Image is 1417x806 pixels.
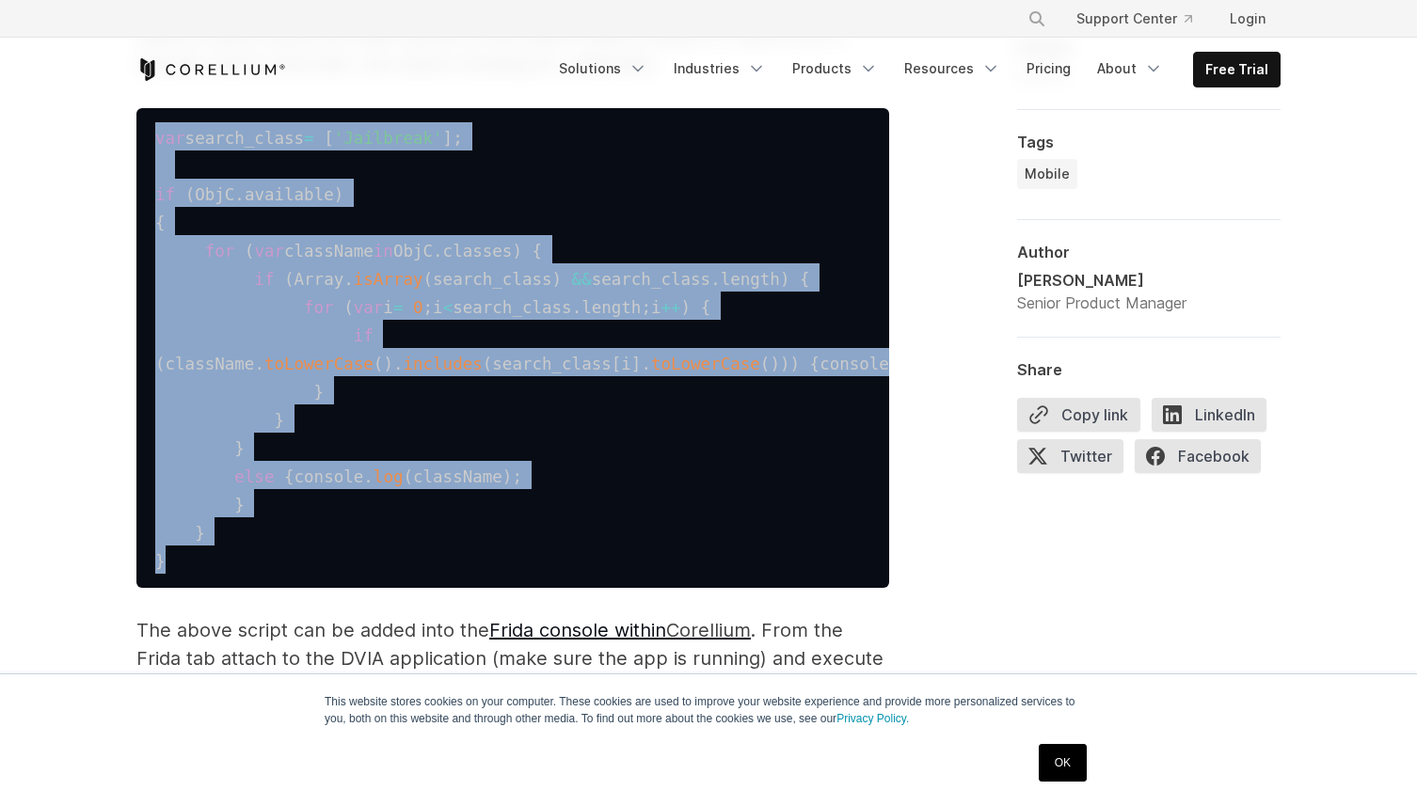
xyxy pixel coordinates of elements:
[893,52,1011,86] a: Resources
[155,185,175,204] span: if
[453,129,463,148] span: ;
[1015,52,1082,86] a: Pricing
[1017,439,1135,481] a: Twitter
[443,298,454,317] span: <
[155,213,166,232] span: {
[274,411,284,430] span: }
[136,619,666,641] span: The above script can be added into the
[1017,439,1123,473] span: Twitter
[234,439,245,458] span: }
[836,712,909,725] a: Privacy Policy.
[284,467,295,486] span: {
[770,355,780,373] span: )
[1017,398,1140,432] button: Copy link
[443,129,454,148] span: ]
[489,619,666,641] a: Frida console within
[314,383,325,402] span: }
[1152,398,1266,432] span: LinkedIn
[780,270,790,289] span: )
[325,693,1092,727] p: This website stores cookies on your computer. These cookies are used to improve your website expe...
[502,467,513,486] span: )
[195,524,205,543] span: }
[1086,52,1174,86] a: About
[383,355,393,373] span: )
[403,355,482,373] span: includes
[205,242,235,261] span: for
[155,552,166,571] span: }
[1215,2,1281,36] a: Login
[1017,133,1281,151] div: Tags
[393,298,404,317] span: =
[354,270,423,289] span: isArray
[343,298,354,317] span: (
[264,355,374,373] span: toLowerCase
[155,129,185,148] span: var
[681,298,692,317] span: )
[245,242,255,261] span: (
[810,355,820,373] span: {
[155,129,1038,571] code: search_class ObjC available className ObjC classes Array search_class search_class length i i sea...
[1017,159,1077,189] a: Mobile
[136,58,286,81] a: Corellium Home
[363,467,374,486] span: .
[1039,744,1087,782] a: OK
[710,270,721,289] span: .
[343,270,354,289] span: .
[234,467,274,486] span: else
[423,298,434,317] span: ;
[1152,398,1278,439] a: LinkedIn
[572,298,582,317] span: .
[324,129,334,148] span: [
[1135,439,1272,481] a: Facebook
[631,355,642,373] span: ]
[234,496,245,514] span: }
[334,185,344,204] span: )
[641,298,651,317] span: ;
[548,52,659,86] a: Solutions
[889,355,900,373] span: .
[1017,292,1186,314] div: Senior Product Manager
[354,326,374,345] span: if
[234,185,245,204] span: .
[374,355,384,373] span: (
[423,270,434,289] span: (
[800,270,810,289] span: {
[374,242,393,261] span: in
[403,467,413,486] span: (
[1017,243,1281,261] div: Author
[532,242,542,261] span: {
[155,355,166,373] span: (
[666,619,751,641] a: Corellium
[393,355,404,373] span: .
[512,242,522,261] span: )
[304,129,314,148] span: =
[780,355,790,373] span: )
[661,298,680,317] span: ++
[548,52,1281,87] div: Navigation Menu
[374,467,404,486] span: log
[1135,439,1261,473] span: Facebook
[304,298,334,317] span: for
[662,52,777,86] a: Industries
[552,270,563,289] span: )
[254,242,284,261] span: var
[612,355,622,373] span: [
[334,129,443,148] span: 'Jailbreak'
[483,355,493,373] span: (
[1025,165,1070,183] span: Mobile
[651,355,760,373] span: toLowerCase
[136,619,884,698] span: . From the Frida tab attach to the DVIA application (make sure the app is running) and execute th...
[1005,2,1281,36] div: Navigation Menu
[512,467,522,486] span: ;
[781,52,889,86] a: Products
[572,270,592,289] span: &&
[1194,53,1280,87] a: Free Trial
[433,242,443,261] span: .
[641,355,651,373] span: .
[760,355,771,373] span: (
[284,270,295,289] span: (
[1017,269,1186,292] div: [PERSON_NAME]
[1017,360,1281,379] div: Share
[701,298,711,317] span: {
